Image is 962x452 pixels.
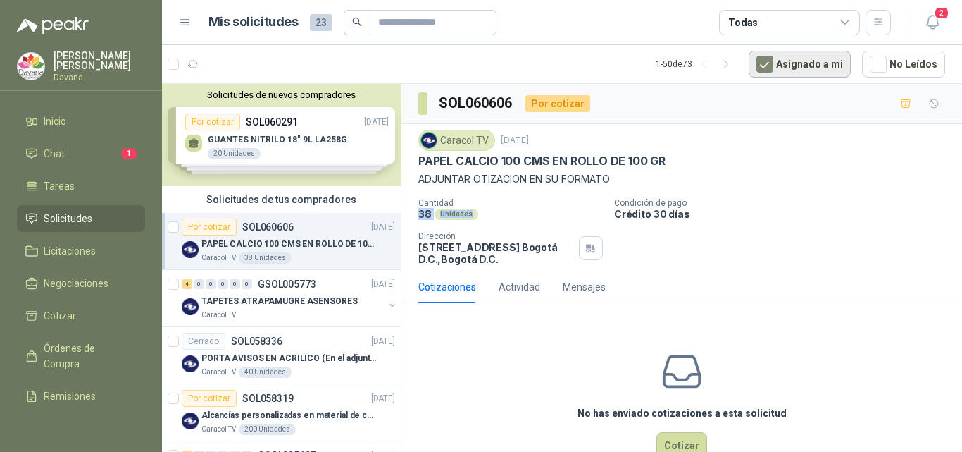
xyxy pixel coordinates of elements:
[182,390,237,407] div: Por cotizar
[525,95,590,112] div: Por cotizar
[418,279,476,295] div: Cotizaciones
[418,231,573,241] p: Dirección
[17,173,145,200] a: Tareas
[371,335,395,348] p: [DATE]
[201,424,236,435] p: Caracol TV
[934,6,949,20] span: 2
[352,17,362,27] span: search
[182,279,192,289] div: 4
[418,208,432,220] p: 38
[258,279,316,289] p: GSOL005773
[194,279,204,289] div: 0
[920,10,945,35] button: 2
[162,213,401,270] a: Por cotizarSOL060606[DATE] Company LogoPAPEL CALCIO 100 CMS EN ROLLO DE 100 GRCaracol TV38 Unidades
[206,279,216,289] div: 0
[54,51,145,71] p: [PERSON_NAME] [PERSON_NAME]
[44,178,75,194] span: Tareas
[201,352,377,365] p: PORTA AVISOS EN ACRILICO (En el adjunto mas informacion)
[418,154,666,169] p: PAPEL CALCIO 100 CMS EN ROLLO DE 100 GR
[242,279,252,289] div: 0
[421,133,437,148] img: Company Logo
[208,12,299,32] h1: Mis solicitudes
[44,276,108,291] span: Negociaciones
[656,53,737,75] div: 1 - 50 de 73
[121,148,137,159] span: 1
[371,278,395,291] p: [DATE]
[201,295,358,308] p: TAPETES ATRAPAMUGRE ASENSORES
[44,308,76,324] span: Cotizar
[218,279,228,289] div: 0
[44,146,65,161] span: Chat
[162,186,401,213] div: Solicitudes de tus compradores
[44,243,96,259] span: Licitaciones
[182,333,225,350] div: Cerrado
[182,241,199,258] img: Company Logo
[418,171,945,187] p: ADJUNTAR OTIZACION EN SU FORMATO
[182,276,398,321] a: 4 0 0 0 0 0 GSOL005773[DATE] Company LogoTAPETES ATRAPAMUGRE ASENSORESCaracol TV
[614,198,956,208] p: Condición de pago
[17,383,145,410] a: Remisiones
[168,90,395,100] button: Solicitudes de nuevos compradores
[182,355,199,372] img: Company Logo
[749,51,851,78] button: Asignado a mi
[230,279,240,289] div: 0
[201,310,236,321] p: Caracol TV
[418,130,495,151] div: Caracol TV
[17,205,145,232] a: Solicitudes
[201,409,377,422] p: Alcancías personalizadas en material de cerámica (VER ADJUNTO)
[17,270,145,297] a: Negociaciones
[563,279,606,295] div: Mensajes
[17,303,145,329] a: Cotizar
[614,208,956,220] p: Crédito 30 días
[182,298,199,315] img: Company Logo
[231,336,282,346] p: SOL058336
[17,238,145,264] a: Licitaciones
[862,51,945,78] button: No Leídos
[18,53,44,80] img: Company Logo
[201,367,236,378] p: Caracol TV
[182,219,237,236] div: Por cotizar
[239,424,296,435] div: 200 Unidades
[54,73,145,82] p: Davana
[44,389,96,404] span: Remisiones
[239,367,292,378] div: 40 Unidades
[17,140,145,167] a: Chat1
[418,198,603,208] p: Cantidad
[435,209,478,220] div: Unidades
[44,341,132,372] span: Órdenes de Compra
[242,222,294,232] p: SOL060606
[162,384,401,441] a: Por cotizarSOL058319[DATE] Company LogoAlcancías personalizadas en material de cerámica (VER ADJU...
[501,134,529,147] p: [DATE]
[242,393,294,403] p: SOL058319
[499,279,540,295] div: Actividad
[17,335,145,377] a: Órdenes de Compra
[371,221,395,234] p: [DATE]
[728,15,758,30] div: Todas
[17,108,145,135] a: Inicio
[162,84,401,186] div: Solicitudes de nuevos compradoresPor cotizarSOL060291[DATE] GUANTES NITRILO 18" 9L LA258G20 Unida...
[577,405,787,421] h3: No has enviado cotizaciones a esta solicitud
[182,413,199,429] img: Company Logo
[439,92,514,114] h3: SOL060606
[44,211,92,226] span: Solicitudes
[310,14,332,31] span: 23
[201,252,236,264] p: Caracol TV
[418,241,573,265] p: [STREET_ADDRESS] Bogotá D.C. , Bogotá D.C.
[44,114,66,129] span: Inicio
[239,252,292,264] div: 38 Unidades
[17,17,89,34] img: Logo peakr
[17,415,145,442] a: Configuración
[201,238,377,251] p: PAPEL CALCIO 100 CMS EN ROLLO DE 100 GR
[162,327,401,384] a: CerradoSOL058336[DATE] Company LogoPORTA AVISOS EN ACRILICO (En el adjunto mas informacion)Caraco...
[371,392,395,405] p: [DATE]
